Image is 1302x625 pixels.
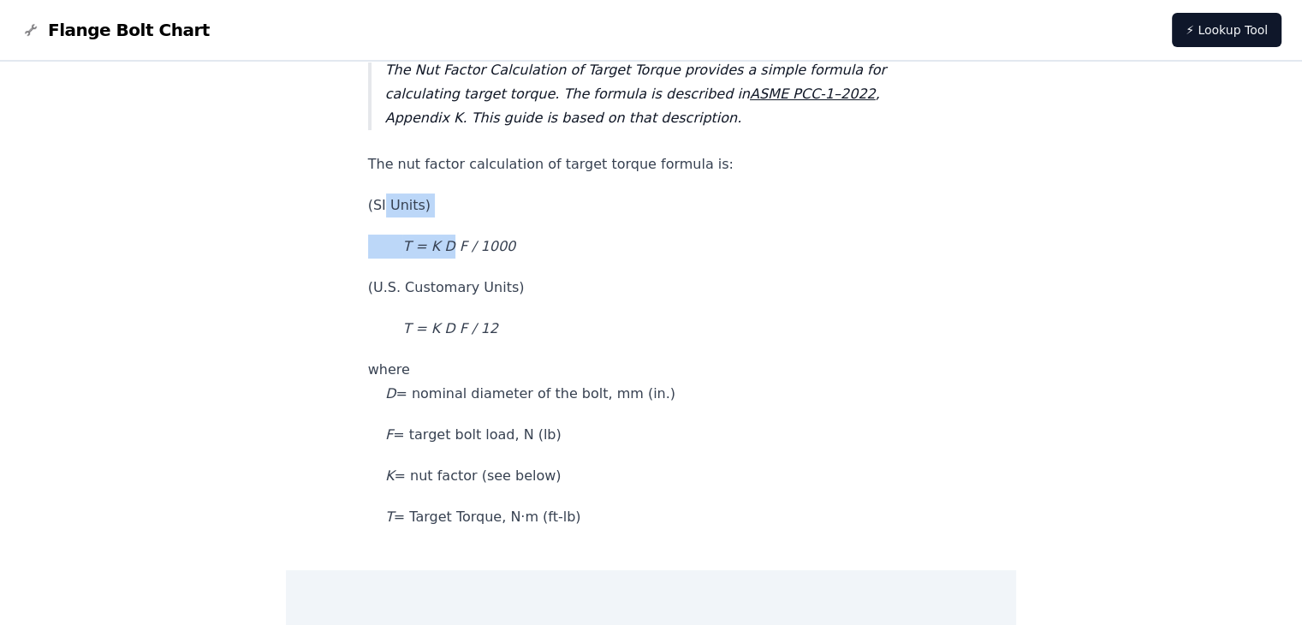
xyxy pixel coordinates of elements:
[368,193,935,217] p: (SI Units)
[368,423,935,447] p: = target bolt load, N (lb)
[368,58,935,130] blockquote: The Nut Factor Calculation of Target Torque provides a simple formula for calculating target torq...
[402,320,497,336] em: T = K D F / 12
[368,358,935,406] p: where = nominal diameter of the bolt, mm (in.)
[402,238,515,254] em: T = K D F / 1000
[385,385,395,402] em: D
[385,467,395,484] em: K
[385,86,880,126] em: , Appendix K
[385,509,394,525] em: T
[48,18,210,42] span: Flange Bolt Chart
[368,464,935,488] p: = nut factor (see below)
[750,86,876,102] a: ASME PCC-1–2022
[385,426,393,443] em: F
[21,18,210,42] a: Flange Bolt Chart LogoFlange Bolt Chart
[1172,13,1281,47] a: ⚡ Lookup Tool
[368,276,935,300] p: (U.S. Customary Units)
[21,20,41,40] img: Flange Bolt Chart Logo
[368,505,935,529] p: = Target Torque, N·m (ft-lb)
[368,152,935,176] p: The nut factor calculation of target torque formula is:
